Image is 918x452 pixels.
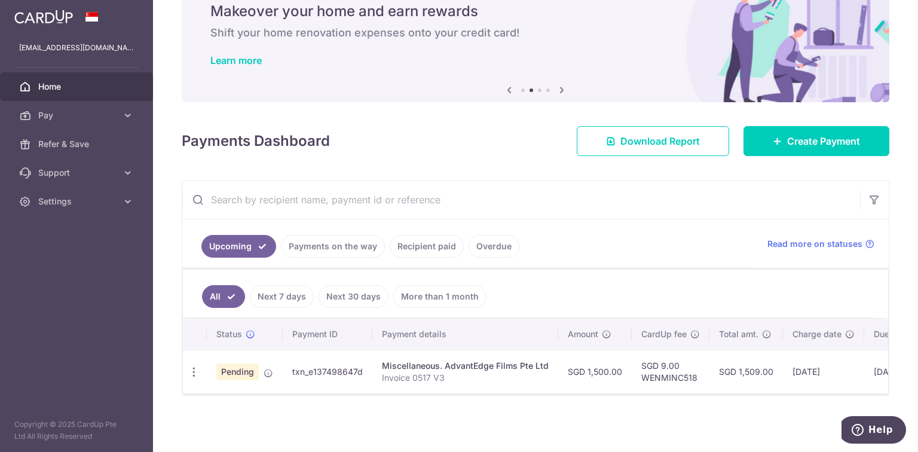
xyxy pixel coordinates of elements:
[469,235,519,258] a: Overdue
[14,10,73,24] img: CardUp
[216,364,259,380] span: Pending
[210,2,861,21] h5: Makeover your home and earn rewards
[38,109,117,121] span: Pay
[787,134,860,148] span: Create Payment
[393,285,486,308] a: More than 1 month
[743,126,889,156] a: Create Payment
[210,54,262,66] a: Learn more
[577,126,729,156] a: Download Report
[767,238,874,250] a: Read more on statuses
[283,350,372,393] td: txn_e137498647d
[281,235,385,258] a: Payments on the way
[709,350,783,393] td: SGD 1,509.00
[38,138,117,150] span: Refer & Save
[783,350,864,393] td: [DATE]
[719,328,758,340] span: Total amt.
[210,26,861,40] h6: Shift your home renovation expenses onto your credit card!
[792,328,841,340] span: Charge date
[641,328,687,340] span: CardUp fee
[558,350,632,393] td: SGD 1,500.00
[390,235,464,258] a: Recipient paid
[38,81,117,93] span: Home
[38,167,117,179] span: Support
[250,285,314,308] a: Next 7 days
[19,42,134,54] p: [EMAIL_ADDRESS][DOMAIN_NAME]
[874,328,910,340] span: Due date
[283,319,372,350] th: Payment ID
[319,285,388,308] a: Next 30 days
[201,235,276,258] a: Upcoming
[382,360,549,372] div: Miscellaneous. AdvantEdge Films Pte Ltd
[202,285,245,308] a: All
[767,238,862,250] span: Read more on statuses
[372,319,558,350] th: Payment details
[632,350,709,393] td: SGD 9.00 WENMINC518
[620,134,700,148] span: Download Report
[182,130,330,152] h4: Payments Dashboard
[38,196,117,207] span: Settings
[382,372,549,384] p: Invoice 0517 V3
[568,328,598,340] span: Amount
[182,181,860,219] input: Search by recipient name, payment id or reference
[216,328,242,340] span: Status
[841,416,906,446] iframe: Opens a widget where you can find more information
